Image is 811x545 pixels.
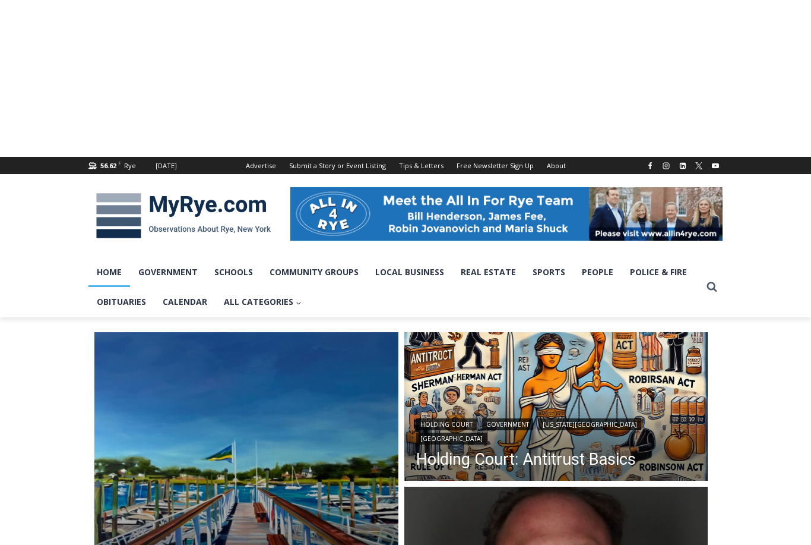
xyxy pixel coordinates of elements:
a: Sports [524,257,574,287]
nav: Secondary Navigation [239,157,572,174]
a: Police & Fire [622,257,695,287]
a: X [692,159,706,173]
button: View Search Form [701,276,723,298]
a: Government [130,257,206,287]
a: Real Estate [452,257,524,287]
a: Linkedin [676,159,690,173]
img: MyRye.com [88,185,278,247]
div: | | | [416,416,696,445]
a: Holding Court: Antitrust Basics [416,451,696,468]
a: [US_STATE][GEOGRAPHIC_DATA] [538,418,641,430]
span: 56.62 [100,161,116,170]
a: Instagram [659,159,673,173]
a: People [574,257,622,287]
a: Read More Holding Court: Antitrust Basics [404,332,708,484]
a: Advertise [239,157,283,174]
a: Holding Court [416,418,477,430]
nav: Primary Navigation [88,257,701,317]
a: All Categories [216,287,310,317]
img: All in for Rye [290,187,723,241]
a: Home [88,257,130,287]
a: Tips & Letters [392,157,450,174]
a: YouTube [708,159,723,173]
a: Submit a Story or Event Listing [283,157,392,174]
a: Government [482,418,533,430]
div: [DATE] [156,160,177,171]
a: Free Newsletter Sign Up [450,157,540,174]
img: Holding Court Anti Trust Basics Illustration DALLE 2025-10-14 [404,332,708,484]
a: [GEOGRAPHIC_DATA] [416,433,487,445]
a: About [540,157,572,174]
span: All Categories [224,295,302,308]
a: Calendar [154,287,216,317]
a: Facebook [643,159,657,173]
a: Local Business [367,257,452,287]
div: Rye [124,160,136,171]
span: F [118,159,121,166]
a: Community Groups [261,257,367,287]
a: Obituaries [88,287,154,317]
a: Schools [206,257,261,287]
